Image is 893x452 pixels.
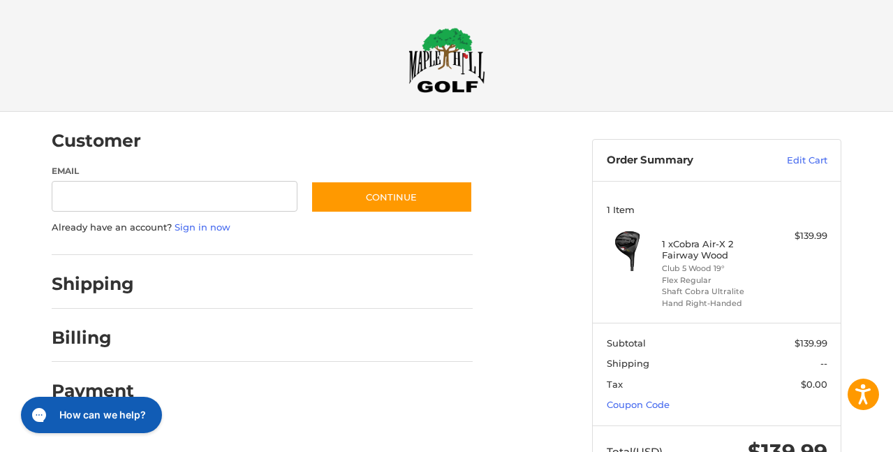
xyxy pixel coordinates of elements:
a: Sign in now [175,221,230,233]
p: Already have an account? [52,221,473,235]
h2: Billing [52,327,133,349]
span: Shipping [607,358,649,369]
h2: Shipping [52,273,134,295]
div: $139.99 [772,229,827,243]
a: Edit Cart [757,154,827,168]
img: Maple Hill Golf [408,27,485,93]
h4: 1 x Cobra Air-X 2 Fairway Wood [662,238,769,261]
button: Continue [311,181,473,213]
span: Tax [607,379,623,390]
span: Subtotal [607,337,646,349]
span: -- [820,358,827,369]
span: $139.99 [795,337,827,349]
li: Club 5 Wood 19° [662,263,769,275]
label: Email [52,165,297,177]
iframe: Google Customer Reviews [778,414,893,452]
h2: Customer [52,130,141,152]
h3: 1 Item [607,204,827,215]
li: Shaft Cobra Ultralite [662,286,769,298]
iframe: Gorgias live chat messenger [14,392,166,438]
h2: Payment [52,380,134,402]
h3: Order Summary [607,154,757,168]
span: $0.00 [801,379,827,390]
li: Flex Regular [662,275,769,286]
li: Hand Right-Handed [662,298,769,309]
a: Coupon Code [607,399,670,410]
